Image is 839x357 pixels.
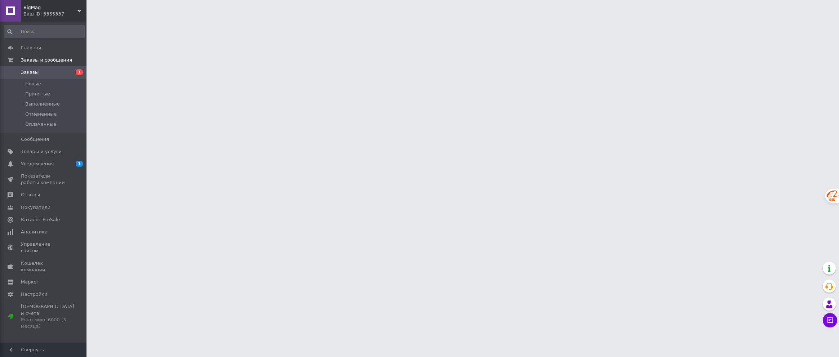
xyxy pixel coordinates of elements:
[25,101,60,107] span: Выполненные
[21,173,67,186] span: Показатели работы компании
[21,57,72,63] span: Заказы и сообщения
[21,69,39,76] span: Заказы
[21,241,67,254] span: Управление сайтом
[21,260,67,273] span: Кошелек компании
[23,11,86,17] div: Ваш ID: 3355337
[21,148,62,155] span: Товары и услуги
[21,136,49,143] span: Сообщения
[76,161,83,167] span: 1
[21,161,54,167] span: Уведомления
[76,69,83,75] span: 1
[23,4,77,11] span: BigMag
[25,121,56,128] span: Оплаченные
[25,91,50,97] span: Принятые
[21,204,50,211] span: Покупатели
[21,303,74,330] span: [DEMOGRAPHIC_DATA] и счета
[21,217,60,223] span: Каталог ProSale
[823,313,837,327] button: Чат с покупателем
[21,192,40,198] span: Отзывы
[21,317,74,330] div: Prom микс 6000 (3 месяца)
[25,81,41,87] span: Новые
[25,111,57,117] span: Отмененные
[21,229,48,235] span: Аналитика
[21,279,39,285] span: Маркет
[21,291,47,298] span: Настройки
[21,45,41,51] span: Главная
[4,25,85,38] input: Поиск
